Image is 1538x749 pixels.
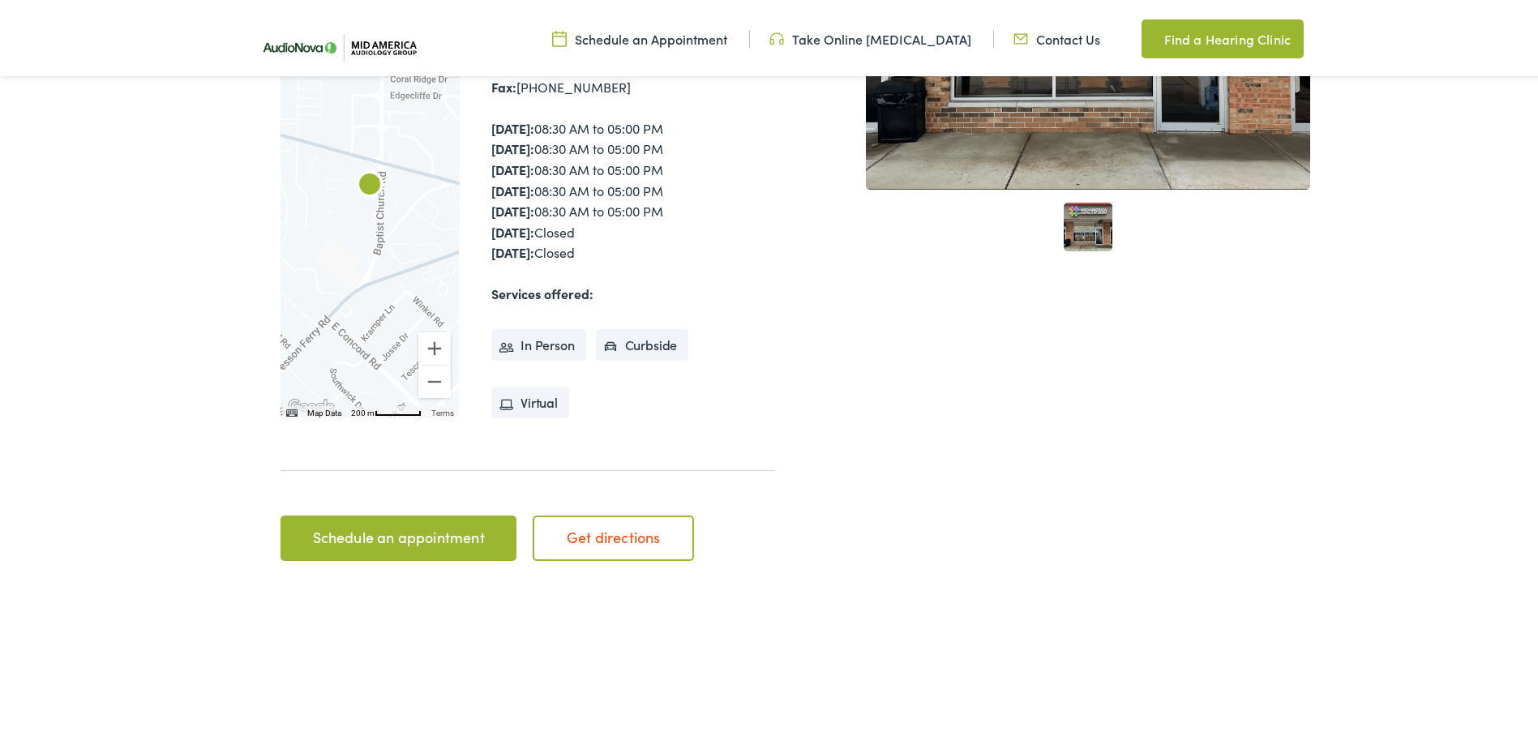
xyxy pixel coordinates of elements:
img: Google [285,393,338,414]
a: 1 [1064,199,1112,248]
button: Map Data [307,404,341,416]
img: utility icon [1013,27,1028,45]
img: utility icon [1142,26,1156,45]
li: In Person [491,326,586,358]
button: Map Scale: 200 m per 54 pixels [346,403,426,414]
a: Get directions [533,512,694,558]
strong: [DATE]: [491,136,534,154]
strong: Fax: [491,75,516,92]
button: Zoom in [418,329,451,362]
div: 08:30 AM to 05:00 PM 08:30 AM to 05:00 PM 08:30 AM to 05:00 PM 08:30 AM to 05:00 PM 08:30 AM to 0... [491,115,775,260]
button: Keyboard shortcuts [286,404,298,416]
button: Zoom out [418,362,451,395]
div: AudioNova [344,157,396,209]
strong: [DATE]: [491,220,534,238]
strong: [DATE]: [491,157,534,175]
li: Virtual [491,383,569,416]
strong: [DATE]: [491,178,534,196]
strong: Services offered: [491,281,593,299]
a: Take Online [MEDICAL_DATA] [769,27,971,45]
img: utility icon [769,27,784,45]
strong: [DATE]: [491,116,534,134]
a: Schedule an Appointment [552,27,727,45]
span: 200 m [351,405,375,414]
a: Terms (opens in new tab) [431,405,454,414]
img: utility icon [552,27,567,45]
li: Curbside [596,326,689,358]
strong: [DATE]: [491,240,534,258]
div: [PHONE_NUMBER] [PHONE_NUMBER] [491,53,775,95]
a: Open this area in Google Maps (opens a new window) [285,393,338,414]
a: Find a Hearing Clinic [1142,16,1304,55]
a: Contact Us [1013,27,1100,45]
strong: [DATE]: [491,199,534,216]
a: Schedule an appointment [281,512,516,558]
